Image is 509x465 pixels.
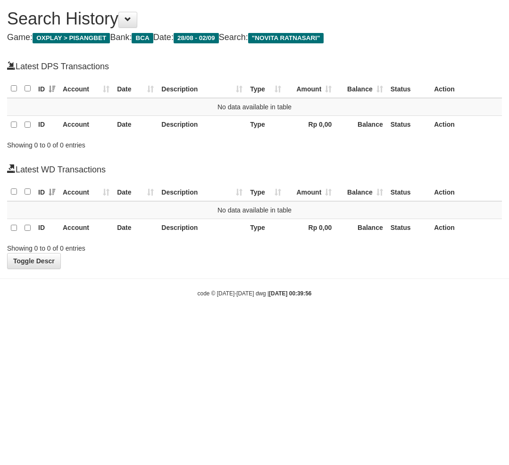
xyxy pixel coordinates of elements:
[246,80,285,98] th: Type: activate to sort column ascending
[430,183,502,201] th: Action
[158,219,246,237] th: Description
[7,9,502,28] h1: Search History
[132,33,153,43] span: BCA
[7,164,502,175] h4: Latest WD Transactions
[59,219,113,237] th: Account
[7,98,502,116] td: No data available in table
[335,183,386,201] th: Balance: activate to sort column ascending
[174,33,219,43] span: 28/08 - 02/09
[113,80,158,98] th: Date: activate to sort column ascending
[158,183,246,201] th: Description: activate to sort column ascending
[430,80,502,98] th: Action
[7,61,502,72] h4: Latest DPS Transactions
[34,183,59,201] th: ID: activate to sort column ascending
[34,80,59,98] th: ID: activate to sort column ascending
[285,116,335,134] th: Rp 0,00
[113,116,158,134] th: Date
[246,116,285,134] th: Type
[158,116,246,134] th: Description
[158,80,246,98] th: Description: activate to sort column ascending
[59,116,113,134] th: Account
[33,33,110,43] span: OXPLAY > PISANGBET
[285,219,335,237] th: Rp 0,00
[59,183,113,201] th: Account: activate to sort column ascending
[387,116,431,134] th: Status
[34,219,59,237] th: ID
[335,219,386,237] th: Balance
[387,80,431,98] th: Status
[59,80,113,98] th: Account: activate to sort column ascending
[246,219,285,237] th: Type
[248,33,324,43] span: "NOVITA RATNASARI"
[335,80,386,98] th: Balance: activate to sort column ascending
[7,201,502,219] td: No data available in table
[269,290,311,297] strong: [DATE] 00:39:56
[430,219,502,237] th: Action
[246,183,285,201] th: Type: activate to sort column ascending
[198,290,312,297] small: code © [DATE]-[DATE] dwg |
[113,219,158,237] th: Date
[7,240,205,253] div: Showing 0 to 0 of 0 entries
[285,183,335,201] th: Amount: activate to sort column ascending
[7,253,61,269] a: Toggle Descr
[285,80,335,98] th: Amount: activate to sort column ascending
[7,137,205,150] div: Showing 0 to 0 of 0 entries
[113,183,158,201] th: Date: activate to sort column ascending
[335,116,386,134] th: Balance
[387,183,431,201] th: Status
[7,33,502,42] h4: Game: Bank: Date: Search:
[387,219,431,237] th: Status
[34,116,59,134] th: ID
[430,116,502,134] th: Action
